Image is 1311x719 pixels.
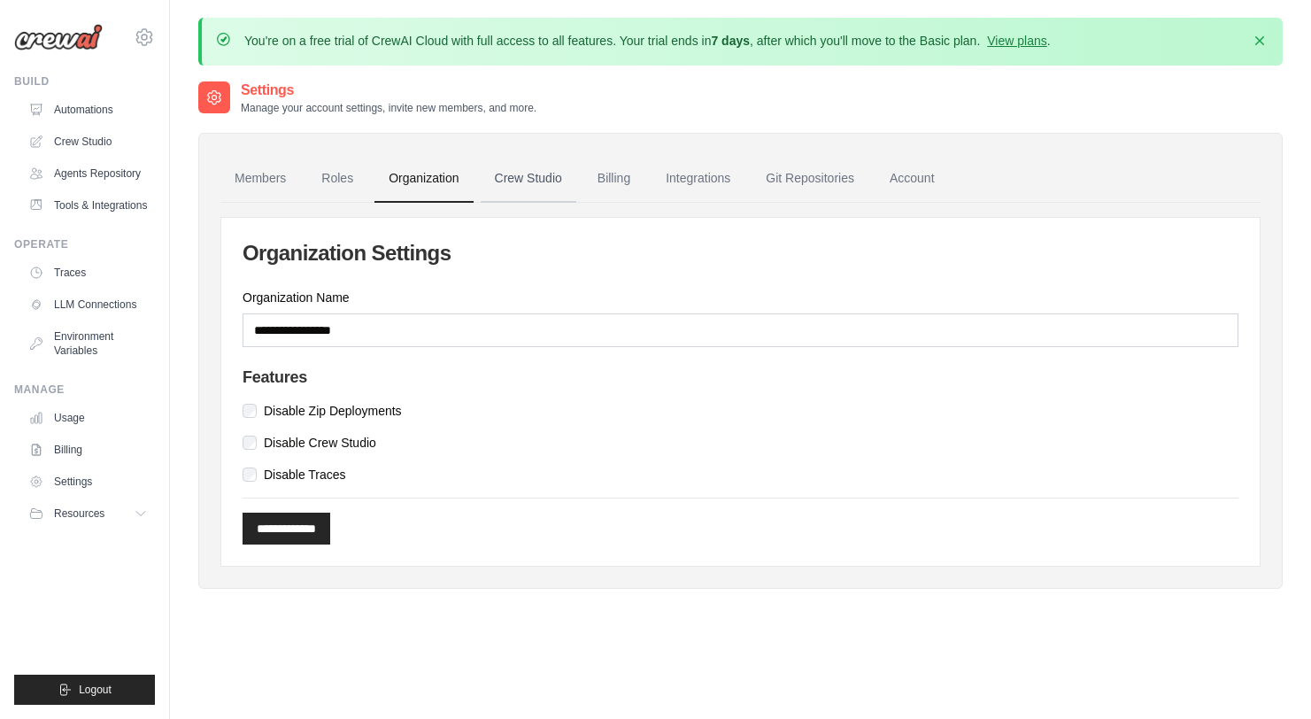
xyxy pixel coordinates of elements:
[711,34,750,48] strong: 7 days
[14,383,155,397] div: Manage
[752,155,868,203] a: Git Repositories
[241,80,536,101] h2: Settings
[243,289,1238,306] label: Organization Name
[264,466,346,483] label: Disable Traces
[875,155,949,203] a: Account
[21,290,155,319] a: LLM Connections
[652,155,744,203] a: Integrations
[21,128,155,156] a: Crew Studio
[21,499,155,528] button: Resources
[14,237,155,251] div: Operate
[21,404,155,432] a: Usage
[243,368,1238,388] h4: Features
[481,155,576,203] a: Crew Studio
[14,24,103,50] img: Logo
[241,101,536,115] p: Manage your account settings, invite new members, and more.
[21,322,155,365] a: Environment Variables
[21,468,155,496] a: Settings
[264,402,402,420] label: Disable Zip Deployments
[21,96,155,124] a: Automations
[54,506,104,521] span: Resources
[243,239,1238,267] h2: Organization Settings
[14,74,155,89] div: Build
[244,32,1051,50] p: You're on a free trial of CrewAI Cloud with full access to all features. Your trial ends in , aft...
[987,34,1046,48] a: View plans
[21,259,155,287] a: Traces
[220,155,300,203] a: Members
[79,683,112,697] span: Logout
[21,159,155,188] a: Agents Repository
[264,434,376,452] label: Disable Crew Studio
[583,155,644,203] a: Billing
[14,675,155,705] button: Logout
[21,191,155,220] a: Tools & Integrations
[21,436,155,464] a: Billing
[374,155,473,203] a: Organization
[307,155,367,203] a: Roles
